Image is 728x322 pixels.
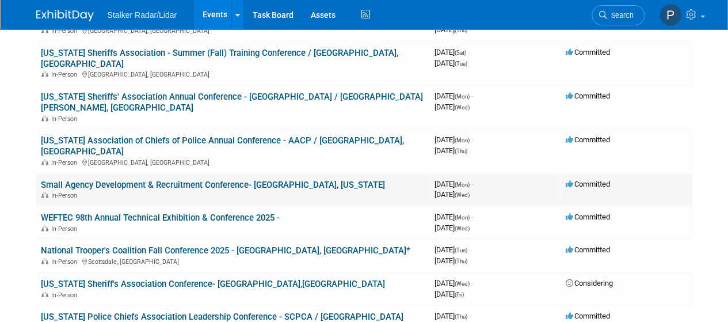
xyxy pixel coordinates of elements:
[51,27,81,35] span: In-Person
[469,245,471,254] span: -
[471,279,473,287] span: -
[471,180,473,188] span: -
[434,180,473,188] span: [DATE]
[41,180,385,190] a: Small Agency Development & Recruitment Conference- [GEOGRAPHIC_DATA], [US_STATE]
[51,225,81,233] span: In-Person
[566,279,613,287] span: Considering
[36,10,94,21] img: ExhibitDay
[41,135,404,157] a: [US_STATE] Association of Chiefs of Police Annual Conference - AACP / [GEOGRAPHIC_DATA], [GEOGRAP...
[434,25,467,34] span: [DATE]
[455,225,470,232] span: (Wed)
[434,190,470,199] span: [DATE]
[41,213,280,223] a: WEFTEC 98th Annual Technical Exhibition & Conference 2025 -
[51,291,81,299] span: In-Person
[434,213,473,221] span: [DATE]
[471,135,473,144] span: -
[51,192,81,199] span: In-Person
[455,181,470,188] span: (Mon)
[41,312,403,322] a: [US_STATE] Police Chiefs Association Leadership Conference - SCPCA / [GEOGRAPHIC_DATA]
[41,48,398,69] a: [US_STATE] Sheriffs Association - Summer (Fall) Training Conference / [GEOGRAPHIC_DATA], [GEOGRAP...
[41,225,48,231] img: In-Person Event
[51,258,81,266] span: In-Person
[566,48,610,56] span: Committed
[566,312,610,320] span: Committed
[434,223,470,232] span: [DATE]
[41,27,48,33] img: In-Person Event
[108,10,177,20] span: Stalker Radar/Lidar
[434,92,473,100] span: [DATE]
[455,281,470,287] span: (Wed)
[455,148,467,154] span: (Thu)
[41,279,385,289] a: [US_STATE] Sheriff's Association Conference- [GEOGRAPHIC_DATA],[GEOGRAPHIC_DATA]
[434,256,467,265] span: [DATE]
[455,93,470,100] span: (Mon)
[41,291,48,297] img: In-Person Event
[51,159,81,166] span: In-Person
[51,115,81,123] span: In-Person
[41,256,425,266] div: Scottsdale, [GEOGRAPHIC_DATA]
[434,279,473,287] span: [DATE]
[41,159,48,165] img: In-Person Event
[434,48,470,56] span: [DATE]
[434,103,470,111] span: [DATE]
[566,213,610,221] span: Committed
[41,245,410,256] a: National Trooper's Coalition Fall Conference 2025 - [GEOGRAPHIC_DATA], [GEOGRAPHIC_DATA]*
[455,258,467,264] span: (Thu)
[434,312,471,320] span: [DATE]
[566,92,610,100] span: Committed
[607,11,634,20] span: Search
[41,157,425,166] div: [GEOGRAPHIC_DATA], [GEOGRAPHIC_DATA]
[469,312,471,320] span: -
[455,247,467,253] span: (Tue)
[434,245,471,254] span: [DATE]
[41,25,425,35] div: [GEOGRAPHIC_DATA], [GEOGRAPHIC_DATA]
[471,213,473,221] span: -
[455,313,467,320] span: (Thu)
[41,115,48,121] img: In-Person Event
[41,258,48,264] img: In-Person Event
[455,50,466,56] span: (Sat)
[468,48,470,56] span: -
[455,104,470,111] span: (Wed)
[455,137,470,143] span: (Mon)
[41,71,48,77] img: In-Person Event
[566,135,610,144] span: Committed
[592,5,645,25] a: Search
[41,192,48,198] img: In-Person Event
[455,60,467,67] span: (Tue)
[51,71,81,78] span: In-Person
[455,192,470,198] span: (Wed)
[434,135,473,144] span: [DATE]
[434,290,464,298] span: [DATE]
[41,92,423,113] a: [US_STATE] Sheriffs' Association Annual Conference - [GEOGRAPHIC_DATA] / [GEOGRAPHIC_DATA][PERSON...
[660,4,681,26] img: Peter Bauer
[566,180,610,188] span: Committed
[566,245,610,254] span: Committed
[434,59,467,67] span: [DATE]
[455,291,464,298] span: (Fri)
[41,69,425,78] div: [GEOGRAPHIC_DATA], [GEOGRAPHIC_DATA]
[434,146,467,155] span: [DATE]
[455,27,467,33] span: (Thu)
[471,92,473,100] span: -
[455,214,470,221] span: (Mon)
